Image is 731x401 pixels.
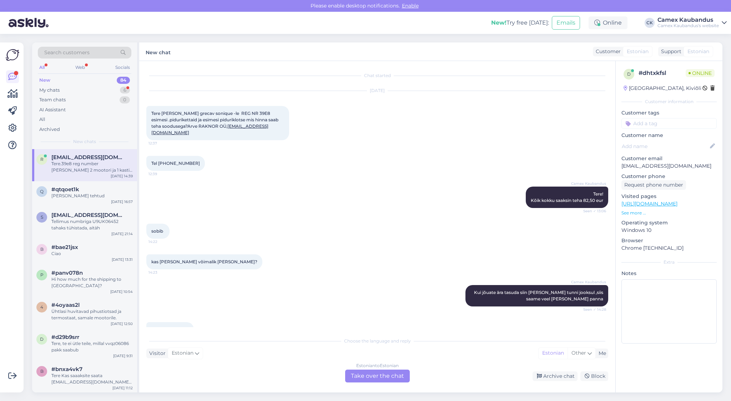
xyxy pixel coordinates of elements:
b: New! [491,19,506,26]
div: Customer [593,48,621,55]
div: [DATE] 13:31 [112,257,133,262]
div: Socials [114,63,131,72]
p: See more ... [621,210,717,216]
div: Try free [DATE]: [491,19,549,27]
div: [DATE] 21:14 [111,231,133,237]
div: Hi how much for the shipping to [GEOGRAPHIC_DATA]? [51,276,133,289]
span: #bnxa4vk7 [51,366,82,372]
div: Ciao [51,250,133,257]
div: [DATE] [146,87,608,94]
div: Camex Kaubandus's website [657,23,719,29]
span: Estonian [172,349,193,357]
div: Estonian to Estonian [356,362,399,369]
span: Kui jõuate ära tasuda siin [PERSON_NAME] tunni jooksul ,siis saame veel [PERSON_NAME] panna [474,290,604,301]
input: Add name [622,142,709,150]
span: Tere [PERSON_NAME] grecav sonique -le REG NR 39E8 esimesi .pidurikettaid ja esimesi piduriklotse ... [151,111,279,135]
span: Search customers [44,49,90,56]
div: New [39,77,50,84]
a: [URL][DOMAIN_NAME] [621,200,677,207]
div: All [38,63,46,72]
div: Support [658,48,681,55]
span: Online [686,69,715,77]
span: Enable [400,2,421,9]
span: Seen ✓ 13:06 [579,208,606,214]
span: Seen ✓ 14:28 [579,307,606,312]
div: AI Assistant [39,106,66,113]
div: [DATE] 11:12 [112,385,133,391]
div: Tellimus numbriga U9UK06452 tahaks tühistada, aitäh [51,218,133,231]
div: Visitor [146,350,166,357]
span: b [40,369,44,374]
p: Customer email [621,155,717,162]
div: My chats [39,87,60,94]
input: Add a tag [621,118,717,129]
span: Estonian [687,48,709,55]
span: 14:22 [148,239,175,244]
span: b [40,247,44,252]
div: Team chats [39,96,66,103]
div: 6 [120,87,130,94]
span: Camex Kaubandus [571,279,606,285]
span: New chats [73,138,96,145]
div: Ühtlasi huvitavad pihustiotsad ja termostaat, samale mootorile. [51,308,133,321]
label: New chat [146,47,171,56]
div: 0 [120,96,130,103]
p: Notes [621,270,717,277]
p: [EMAIL_ADDRESS][DOMAIN_NAME] [621,162,717,170]
span: Other [571,350,586,356]
div: Customer information [621,98,717,105]
p: Operating system [621,219,717,227]
span: kas [PERSON_NAME] võimalik [PERSON_NAME]? [151,259,257,264]
div: Extra [621,259,717,265]
span: q [40,189,44,194]
div: [GEOGRAPHIC_DATA], Kiviõli [624,85,701,92]
span: Tel [PHONE_NUMBER] [151,161,200,166]
span: d [627,71,631,77]
span: d [40,336,44,342]
span: Sectorx5@hotmail.com [51,212,126,218]
p: Windows 10 [621,227,717,234]
span: 14:23 [148,270,175,275]
p: Customer tags [621,109,717,117]
div: Web [74,63,86,72]
div: Me [596,350,606,357]
img: Askly Logo [6,48,19,62]
a: Camex KaubandusCamex Kaubandus's website [657,17,727,29]
button: Emails [552,16,580,30]
div: [DATE] 16:57 [111,199,133,204]
span: r [40,157,44,162]
div: Request phone number [621,180,686,190]
p: Customer name [621,132,717,139]
div: Estonian [539,348,568,359]
div: Tere.39e8 reg number [PERSON_NAME] 2 mootori ja 1 kasti padi,õlifilter,variaatori [PERSON_NAME] 0... [51,161,133,173]
div: Camex Kaubandus [657,17,719,23]
span: raknor@mail.ee [51,154,126,161]
span: Camex Kaubandus [571,181,606,186]
span: #d29b9srr [51,334,79,340]
div: [DATE] 12:50 [111,321,133,326]
span: sobib [151,228,163,234]
div: # dhtxkfsl [639,69,686,77]
p: Browser [621,237,717,244]
div: [DATE] 14:39 [111,173,133,179]
span: #panv078n [51,270,83,276]
span: S [41,214,43,220]
span: 12:37 [148,141,175,146]
div: Tere, te ei ütle teile, millal vvqz06086 pakk saabub [51,340,133,353]
div: Archived [39,126,60,133]
div: [PERSON_NAME] tehtud [51,193,133,199]
span: #qtqoet1k [51,186,79,193]
div: Chat started [146,72,608,79]
span: #bae21jsx [51,244,78,250]
span: #4oyaas2l [51,302,80,308]
span: [PERSON_NAME] [151,327,189,332]
div: [DATE] 10:54 [110,289,133,294]
span: 4 [40,304,43,310]
span: Estonian [627,48,649,55]
div: Take over the chat [345,370,410,382]
div: Tere Kas saaaksite saata [EMAIL_ADDRESS][DOMAIN_NAME] e-[PERSON_NAME] ka minu tellimuse arve: EWF... [51,372,133,385]
p: Customer phone [621,173,717,180]
div: [DATE] 9:31 [113,353,133,359]
span: p [40,272,44,278]
p: Visited pages [621,193,717,200]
